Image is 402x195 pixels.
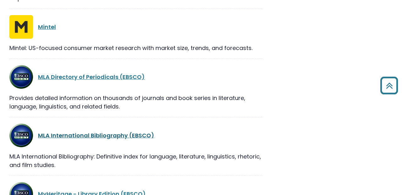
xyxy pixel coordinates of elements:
a: Back to Top [378,80,400,91]
a: Mintel [38,23,56,31]
div: Mintel: US-focused consumer market research with market size, trends, and forecasts. [9,44,262,52]
a: MLA Directory of Periodicals (EBSCO) [38,73,145,81]
a: MLA International Bibliography (EBSCO) [38,131,154,139]
div: MLA International Bibliography: Definitive index for language, literature, linguistics, rhetoric,... [9,152,262,169]
div: Provides detailed information on thousands of journals and book series in literature, language, l... [9,94,262,111]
